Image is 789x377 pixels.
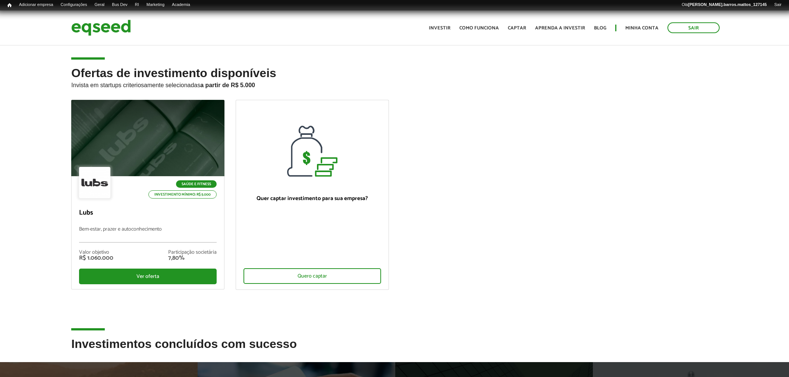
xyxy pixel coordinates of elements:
p: Investimento mínimo: R$ 5.000 [148,190,217,199]
a: Como funciona [459,26,499,31]
a: Início [4,2,15,9]
a: RI [131,2,143,8]
div: 7,80% [168,255,217,261]
img: EqSeed [71,18,131,38]
a: Quer captar investimento para sua empresa? Quero captar [236,100,389,290]
h2: Ofertas de investimento disponíveis [71,67,717,100]
div: Valor objetivo [79,250,113,255]
a: Saúde e Fitness Investimento mínimo: R$ 5.000 Lubs Bem-estar, prazer e autoconhecimento Valor obj... [71,100,224,289]
a: Sair [667,22,720,33]
p: Quer captar investimento para sua empresa? [243,195,381,202]
div: Quero captar [243,268,381,284]
strong: [PERSON_NAME].barros.mattos_127145 [688,2,767,7]
div: Participação societária [168,250,217,255]
a: Blog [594,26,606,31]
p: Invista em startups criteriosamente selecionadas [71,80,717,89]
a: Configurações [57,2,91,8]
p: Lubs [79,209,217,217]
a: Olá[PERSON_NAME].barros.mattos_127145 [678,2,770,8]
a: Minha conta [625,26,658,31]
h2: Investimentos concluídos com sucesso [71,338,717,362]
a: Sair [770,2,785,8]
div: R$ 1.060.000 [79,255,113,261]
div: Ver oferta [79,269,217,284]
a: Marketing [143,2,168,8]
a: Geral [91,2,108,8]
a: Investir [429,26,450,31]
a: Bus Dev [108,2,131,8]
a: Captar [508,26,526,31]
a: Aprenda a investir [535,26,585,31]
p: Bem-estar, prazer e autoconhecimento [79,226,217,243]
p: Saúde e Fitness [176,180,217,188]
a: Academia [168,2,194,8]
a: Adicionar empresa [15,2,57,8]
span: Início [7,3,12,8]
strong: a partir de R$ 5.000 [200,82,255,88]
